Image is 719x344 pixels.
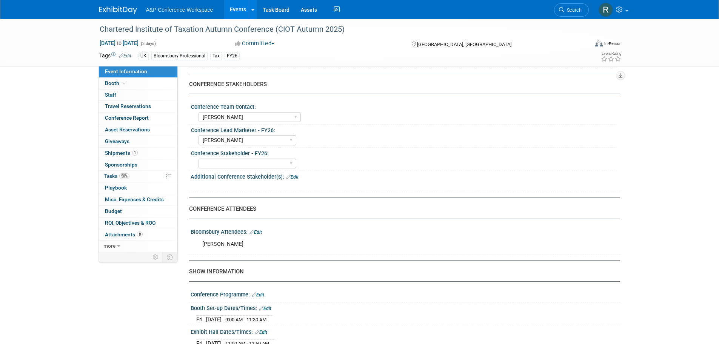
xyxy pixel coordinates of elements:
[99,113,177,124] a: Conference Report
[132,150,138,156] span: 1
[99,229,177,241] a: Attachments8
[99,101,177,112] a: Travel Reservations
[105,185,127,191] span: Playbook
[191,125,617,134] div: Conference Lead Marketer - FY26:
[99,6,137,14] img: ExhibitDay
[601,52,621,56] div: Event Rating
[103,243,115,249] span: more
[225,317,266,322] span: 9:00 AM - 11:30 AM
[206,315,222,323] td: [DATE]
[99,40,139,46] span: [DATE] [DATE]
[99,148,177,159] a: Shipments1
[105,138,129,144] span: Giveaways
[99,194,177,205] a: Misc. Expenses & Credits
[105,162,137,168] span: Sponsorships
[105,115,149,121] span: Conference Report
[191,302,620,312] div: Booth Set-up Dates/Times:
[115,40,123,46] span: to
[105,196,164,202] span: Misc. Expenses & Credits
[564,7,582,13] span: Search
[105,103,151,109] span: Travel Reservations
[146,7,213,13] span: A&P Conference Workspace
[189,205,614,213] div: CONFERENCE ATTENDEES
[259,306,271,311] a: Edit
[123,81,126,85] i: Booth reservation complete
[417,42,511,47] span: [GEOGRAPHIC_DATA], [GEOGRAPHIC_DATA]
[105,80,128,86] span: Booth
[286,174,299,180] a: Edit
[99,52,131,60] td: Tags
[105,92,116,98] span: Staff
[151,52,208,60] div: Bloomsbury Professional
[97,23,577,36] div: Chartered Institute of Taxation Autumn Conference (CIOT Autumn 2025)
[252,292,264,298] a: Edit
[191,101,617,111] div: Conference Team Contact:
[99,66,177,77] a: Event Information
[119,53,131,59] a: Edit
[105,68,147,74] span: Event Information
[99,171,177,182] a: Tasks50%
[105,220,156,226] span: ROI, Objectives & ROO
[105,126,150,133] span: Asset Reservations
[162,252,177,262] td: Toggle Event Tabs
[138,52,149,60] div: UK
[119,173,129,179] span: 50%
[604,41,622,46] div: In-Person
[595,40,603,46] img: Format-Inperson.png
[599,3,613,17] img: Rebecca Callow
[189,80,614,88] div: CONFERENCE STAKEHOLDERS
[149,252,162,262] td: Personalize Event Tab Strip
[225,52,240,60] div: FY26
[99,78,177,89] a: Booth
[99,89,177,101] a: Staff
[105,208,122,214] span: Budget
[191,226,620,236] div: Bloomsbury Attendees:
[99,124,177,136] a: Asset Reservations
[255,330,267,335] a: Edit
[191,171,620,181] div: Additional Conference Stakeholder(s):
[191,326,620,336] div: Exhibit Hall Dates/Times:
[137,231,143,237] span: 8
[191,289,620,299] div: Conference Programme:
[196,315,206,323] td: Fri.
[99,159,177,171] a: Sponsorships
[99,136,177,147] a: Giveaways
[210,52,222,60] div: Tax
[99,206,177,217] a: Budget
[232,40,277,48] button: Committed
[189,268,614,276] div: SHOW INFORMATION
[104,173,129,179] span: Tasks
[191,148,617,157] div: Conference Stakeholder - FY26:
[99,241,177,252] a: more
[544,39,622,51] div: Event Format
[140,41,156,46] span: (3 days)
[99,218,177,229] a: ROI, Objectives & ROO
[105,231,143,238] span: Attachments
[249,230,262,235] a: Edit
[554,3,589,17] a: Search
[197,237,537,252] div: [PERSON_NAME]
[99,182,177,194] a: Playbook
[105,150,138,156] span: Shipments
